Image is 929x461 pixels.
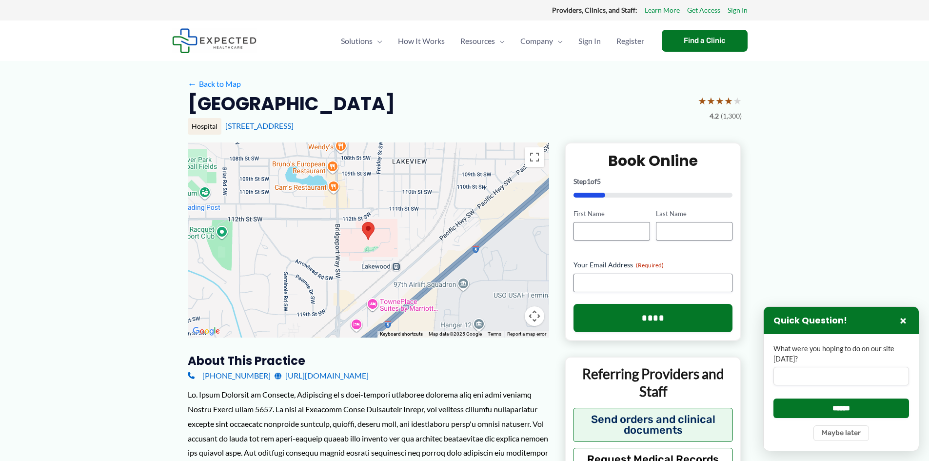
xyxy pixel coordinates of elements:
h3: Quick Question! [773,315,847,326]
label: Your Email Address [573,260,733,270]
span: (Required) [636,261,664,269]
span: Company [520,24,553,58]
span: 5 [597,177,601,185]
span: Resources [460,24,495,58]
a: CompanyMenu Toggle [513,24,571,58]
a: Report a map error [507,331,546,337]
span: How It Works [398,24,445,58]
p: Step of [573,178,733,185]
strong: Providers, Clinics, and Staff: [552,6,637,14]
span: Register [616,24,644,58]
label: Last Name [656,209,732,219]
a: [STREET_ADDRESS] [225,121,294,130]
nav: Primary Site Navigation [333,24,652,58]
button: Close [897,315,909,326]
span: 1 [587,177,591,185]
h2: [GEOGRAPHIC_DATA] [188,92,395,116]
a: ResourcesMenu Toggle [453,24,513,58]
a: Learn More [645,4,680,17]
a: [URL][DOMAIN_NAME] [275,368,369,383]
span: 4.2 [710,110,719,122]
span: Menu Toggle [373,24,382,58]
a: SolutionsMenu Toggle [333,24,390,58]
a: [PHONE_NUMBER] [188,368,271,383]
a: Find a Clinic [662,30,748,52]
label: First Name [573,209,650,219]
button: Send orders and clinical documents [573,408,733,442]
a: Sign In [571,24,609,58]
button: Maybe later [813,425,869,441]
img: Google [190,325,222,338]
span: ★ [698,92,707,110]
div: Hospital [188,118,221,135]
img: Expected Healthcare Logo - side, dark font, small [172,28,257,53]
span: Solutions [341,24,373,58]
a: ←Back to Map [188,77,241,91]
button: Toggle fullscreen view [525,147,544,167]
span: Map data ©2025 Google [429,331,482,337]
button: Map camera controls [525,306,544,326]
span: ★ [724,92,733,110]
a: Sign In [728,4,748,17]
h2: Book Online [573,151,733,170]
span: ★ [733,92,742,110]
a: Terms (opens in new tab) [488,331,501,337]
a: Open this area in Google Maps (opens a new window) [190,325,222,338]
span: ★ [715,92,724,110]
a: Get Access [687,4,720,17]
span: ← [188,79,197,88]
span: Menu Toggle [495,24,505,58]
p: Referring Providers and Staff [573,365,733,401]
a: How It Works [390,24,453,58]
span: Sign In [578,24,601,58]
label: What were you hoping to do on our site [DATE]? [773,344,909,364]
h3: About this practice [188,353,549,368]
button: Keyboard shortcuts [380,331,423,338]
span: Menu Toggle [553,24,563,58]
span: (1,300) [721,110,742,122]
span: ★ [707,92,715,110]
a: Register [609,24,652,58]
